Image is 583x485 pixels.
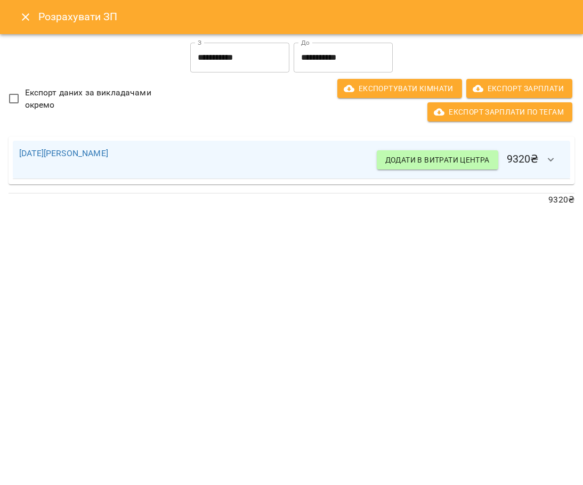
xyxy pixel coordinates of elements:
h6: Розрахувати ЗП [38,9,570,25]
span: Експортувати кімнати [346,82,454,95]
h6: 9320 ₴ [377,147,564,173]
p: 9320 ₴ [9,193,574,206]
button: Експорт Зарплати [466,79,572,98]
span: Експорт Зарплати по тегам [436,106,564,118]
button: Додати в витрати центра [377,150,498,169]
button: Експортувати кімнати [337,79,462,98]
span: Експорт даних за викладачами окремо [25,86,182,111]
a: [DATE][PERSON_NAME] [19,148,108,158]
span: Додати в витрати центра [385,153,490,166]
span: Експорт Зарплати [475,82,564,95]
button: Close [13,4,38,30]
button: Експорт Зарплати по тегам [427,102,572,122]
